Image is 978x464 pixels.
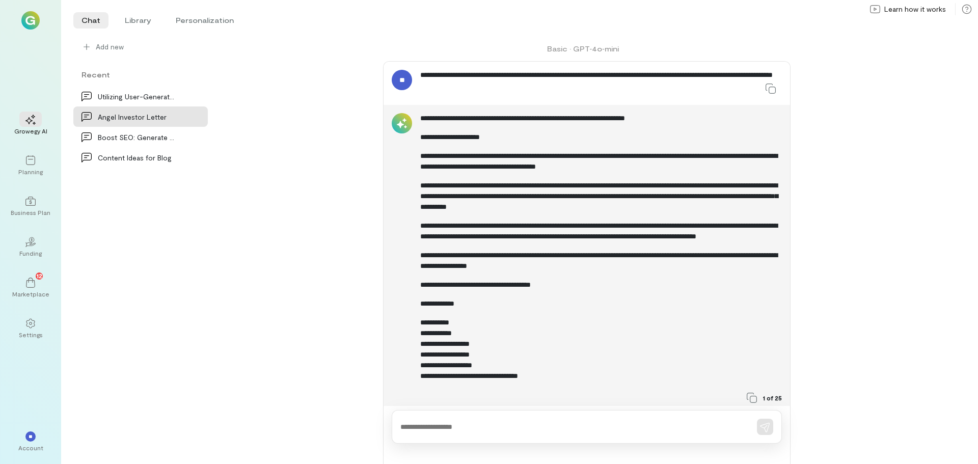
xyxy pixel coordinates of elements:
span: Add new [96,42,124,52]
li: Personalization [168,12,242,29]
a: Business Plan [12,188,49,225]
a: Planning [12,147,49,184]
a: Marketplace [12,269,49,306]
span: 12 [37,271,42,280]
li: Chat [73,12,108,29]
div: Content Ideas for Blog [98,152,177,163]
a: Growegy AI [12,106,49,143]
div: Boost SEO: Generate Related Keywords [98,132,177,143]
span: 1 of 25 [763,394,782,402]
div: Business Plan [11,208,50,216]
div: Growegy AI [14,127,47,135]
div: Funding [19,249,42,257]
div: Planning [18,168,43,176]
a: Funding [12,229,49,265]
div: Settings [19,331,43,339]
div: Angel Investor Letter [98,112,177,122]
div: Account [18,444,43,452]
div: Marketplace [12,290,49,298]
a: Settings [12,310,49,347]
span: Learn how it works [884,4,946,14]
li: Library [117,12,159,29]
div: Recent [73,69,208,80]
div: Utilizing User-Generated Content [98,91,177,102]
